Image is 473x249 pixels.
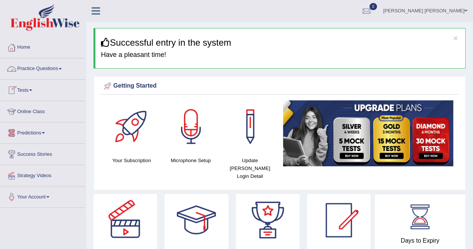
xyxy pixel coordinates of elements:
a: Predictions [0,122,86,141]
span: 0 [369,3,377,10]
a: Online Class [0,101,86,120]
h4: Your Subscription [106,157,157,164]
a: Practice Questions [0,58,86,77]
div: Getting Started [102,81,457,92]
a: Success Stories [0,144,86,163]
a: Your Account [0,186,86,205]
a: Strategy Videos [0,165,86,184]
a: Home [0,37,86,56]
h4: Days to Expiry [383,237,457,244]
h4: Microphone Setup [165,157,216,164]
h4: Have a pleasant time! [101,51,460,59]
img: small5.jpg [283,100,453,166]
h4: Update [PERSON_NAME] Login Detail [224,157,276,180]
h3: Successful entry in the system [101,38,460,48]
a: Tests [0,80,86,98]
button: × [453,34,458,42]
